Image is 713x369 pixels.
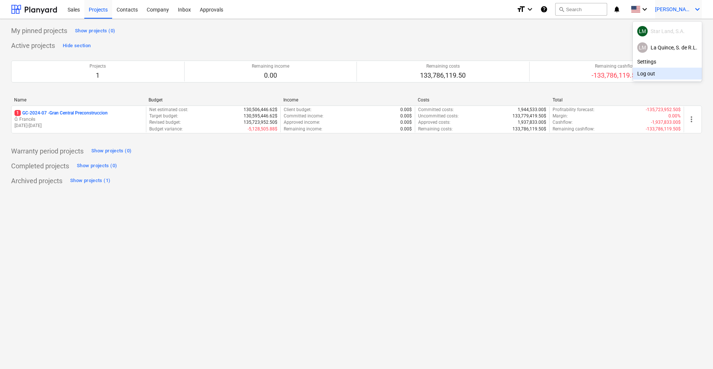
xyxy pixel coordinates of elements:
[637,42,648,53] div: Lorian Medina
[676,333,713,369] div: Widget de chat
[637,42,697,53] div: La Quince, S. de R.L.
[633,68,702,80] div: Log out
[637,26,697,36] div: Star Land, S.A.
[637,26,648,36] div: Lorian Medina
[639,28,646,34] span: LM
[676,333,713,369] iframe: Chat Widget
[633,56,702,68] div: Settings
[639,45,646,51] span: LM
